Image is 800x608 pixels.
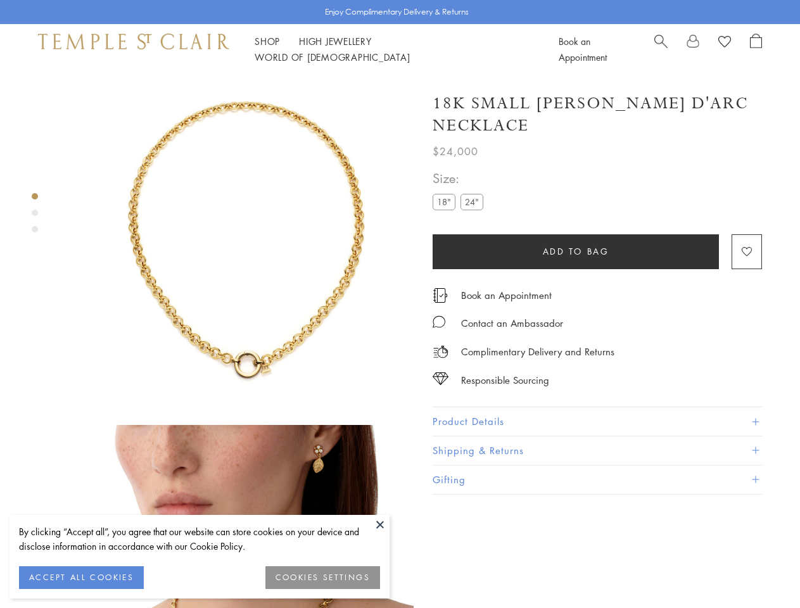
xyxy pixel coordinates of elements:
button: Product Details [433,407,762,436]
h1: 18K Small [PERSON_NAME] d'Arc Necklace [433,92,762,137]
img: icon_appointment.svg [433,288,448,303]
img: N78802-R7ARC18 [82,75,414,406]
button: ACCEPT ALL COOKIES [19,566,144,589]
span: Add to bag [543,244,609,258]
div: By clicking “Accept all”, you agree that our website can store cookies on your device and disclos... [19,524,380,554]
a: View Wishlist [718,34,731,53]
span: Size: [433,168,488,189]
div: Contact an Ambassador [461,315,563,331]
button: COOKIES SETTINGS [265,566,380,589]
p: Complimentary Delivery and Returns [461,344,614,360]
button: Shipping & Returns [433,436,762,465]
img: icon_sourcing.svg [433,372,448,385]
a: Search [654,34,668,65]
button: Add to bag [433,234,719,269]
a: World of [DEMOGRAPHIC_DATA]World of [DEMOGRAPHIC_DATA] [255,51,410,63]
div: Responsible Sourcing [461,372,549,388]
nav: Main navigation [255,34,530,65]
a: Open Shopping Bag [750,34,762,65]
img: MessageIcon-01_2.svg [433,315,445,328]
p: Enjoy Complimentary Delivery & Returns [325,6,469,18]
label: 24" [460,194,483,210]
a: ShopShop [255,35,280,47]
a: High JewelleryHigh Jewellery [299,35,372,47]
img: icon_delivery.svg [433,344,448,360]
a: Book an Appointment [559,35,607,63]
a: Book an Appointment [461,288,552,302]
span: $24,000 [433,143,478,160]
label: 18" [433,194,455,210]
img: Temple St. Clair [38,34,229,49]
div: Product gallery navigation [32,190,38,243]
button: Gifting [433,465,762,494]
